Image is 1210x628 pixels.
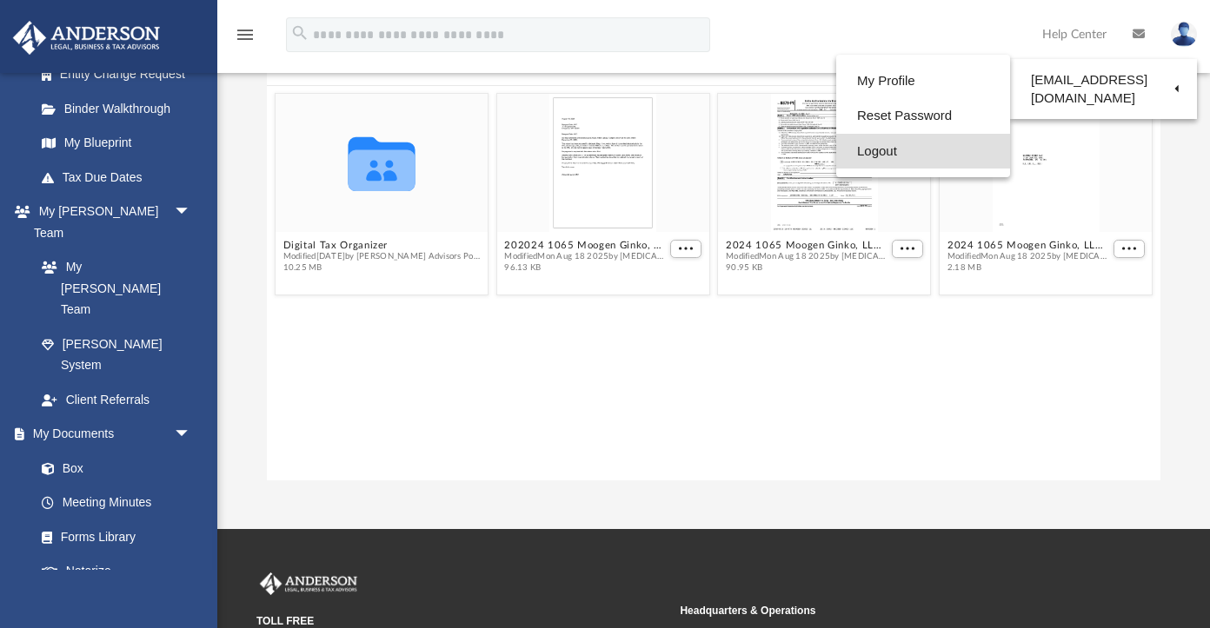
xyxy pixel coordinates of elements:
[947,251,1110,262] span: Modified Mon Aug 18 2025 by [MEDICAL_DATA][PERSON_NAME]
[256,572,361,595] img: Anderson Advisors Platinum Portal
[24,250,200,327] a: My [PERSON_NAME] Team
[24,91,217,126] a: Binder Walkthrough
[174,417,209,453] span: arrow_drop_down
[8,21,165,55] img: Anderson Advisors Platinum Portal
[726,240,888,251] button: 2024 1065 Moogen Ginko, LLC - E File Authorization - Please sign.pdf
[24,486,209,520] a: Meeting Minutes
[836,98,1010,134] a: Reset Password
[947,240,1110,251] button: 2024 1065 Moogen Ginko, LLC - Review Copy.pdf
[12,195,209,250] a: My [PERSON_NAME] Teamarrow_drop_down
[24,451,200,486] a: Box
[892,240,923,258] button: More options
[504,251,667,262] span: Modified Mon Aug 18 2025 by [MEDICAL_DATA][PERSON_NAME]
[726,251,888,262] span: Modified Mon Aug 18 2025 by [MEDICAL_DATA][PERSON_NAME]
[24,382,209,417] a: Client Referrals
[1171,22,1197,47] img: User Pic
[1114,240,1145,258] button: More options
[12,417,209,452] a: My Documentsarrow_drop_down
[283,251,481,262] span: Modified [DATE] by [PERSON_NAME] Advisors Portal
[235,33,256,45] a: menu
[290,23,309,43] i: search
[1010,63,1197,115] a: [EMAIL_ADDRESS][DOMAIN_NAME]
[235,24,256,45] i: menu
[267,86,1160,481] div: grid
[24,57,217,92] a: Entity Change Request
[24,327,209,382] a: [PERSON_NAME] System
[836,134,1010,169] a: Logout
[504,262,667,274] span: 96.13 KB
[726,262,888,274] span: 90.95 KB
[24,554,209,589] a: Notarize
[680,603,1091,618] small: Headquarters & Operations
[283,240,481,251] button: Digital Tax Organizer
[670,240,701,258] button: More options
[504,240,667,251] button: 202024 1065 Moogen Ginko, LLC - Filing Instructions.pdf
[836,63,1010,99] a: My Profile
[24,160,217,195] a: Tax Due Dates
[283,262,481,274] span: 10.25 MB
[24,126,209,161] a: My Blueprint
[24,519,200,554] a: Forms Library
[174,195,209,230] span: arrow_drop_down
[947,262,1110,274] span: 2.18 MB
